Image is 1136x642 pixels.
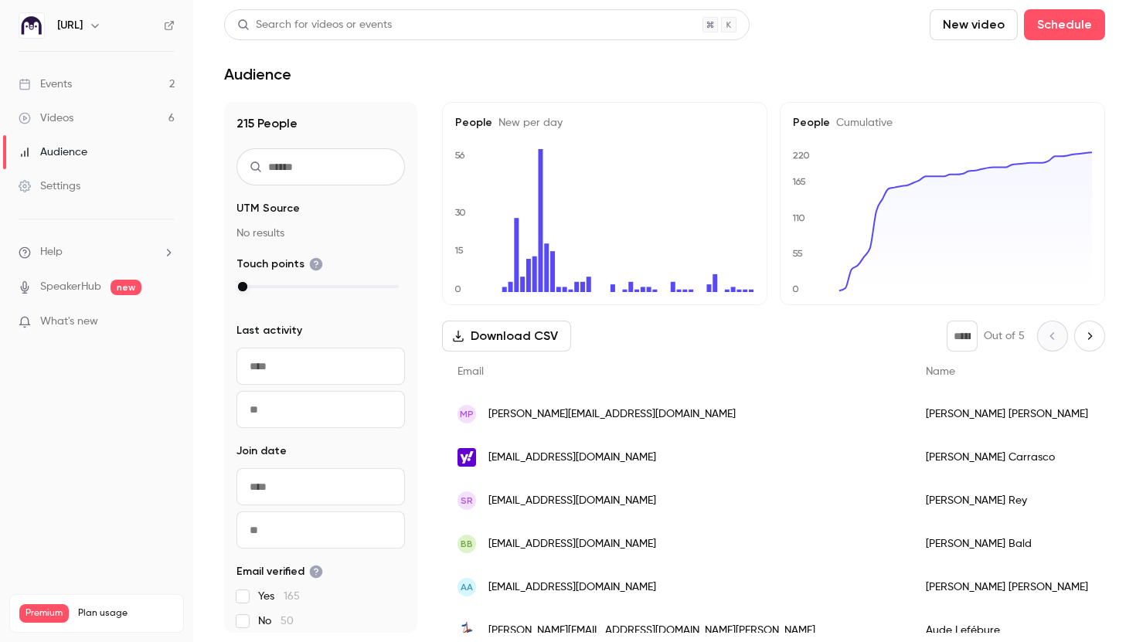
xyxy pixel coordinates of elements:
text: 15 [454,245,464,256]
text: 0 [454,284,461,294]
text: 220 [793,150,810,161]
div: Search for videos or events [237,17,392,33]
span: Cumulative [830,117,893,128]
span: Email verified [236,564,323,579]
a: SpeakerHub [40,279,101,295]
text: 56 [454,150,465,161]
span: [EMAIL_ADDRESS][DOMAIN_NAME] [488,579,656,596]
button: Schedule [1024,9,1105,40]
span: 165 [284,591,300,602]
img: ecl-alma.com [457,621,476,640]
span: Name [926,366,955,377]
span: AA [461,580,473,594]
span: Last activity [236,323,302,338]
div: Settings [19,178,80,194]
h1: 215 People [236,114,405,133]
span: Premium [19,604,69,623]
span: 50 [281,616,294,627]
span: new [111,280,141,295]
span: UTM Source [236,201,300,216]
span: What's new [40,314,98,330]
span: [PERSON_NAME][EMAIL_ADDRESS][DOMAIN_NAME] [488,406,736,423]
span: [EMAIL_ADDRESS][DOMAIN_NAME] [488,493,656,509]
h5: People [793,115,1092,131]
text: 55 [792,248,803,259]
text: 0 [792,284,799,294]
span: MP [460,407,474,421]
span: New per day [492,117,563,128]
h6: [URL] [57,18,83,33]
h1: Audience [224,65,291,83]
span: Help [40,244,63,260]
span: Plan usage [78,607,174,620]
div: Videos [19,110,73,126]
div: max [238,282,247,291]
text: 110 [792,212,805,223]
button: Next page [1074,321,1105,352]
span: SR [461,494,473,508]
span: Join date [236,443,287,459]
text: 165 [792,176,806,187]
div: Events [19,76,72,92]
span: No [258,613,294,629]
h5: People [455,115,754,131]
span: [EMAIL_ADDRESS][DOMAIN_NAME] [488,450,656,466]
button: New video [930,9,1018,40]
span: Email [457,366,484,377]
p: Out of 5 [984,328,1025,344]
li: help-dropdown-opener [19,244,175,260]
span: [EMAIL_ADDRESS][DOMAIN_NAME] [488,536,656,552]
p: No results [236,226,405,241]
button: Download CSV [442,321,571,352]
div: Audience [19,144,87,160]
span: Touch points [236,256,323,272]
span: BB [461,537,473,551]
text: 30 [455,207,466,218]
span: Yes [258,589,300,604]
img: Ed.ai [19,13,44,38]
iframe: Noticeable Trigger [156,315,175,329]
img: yahoo.fr [457,448,476,467]
span: [PERSON_NAME][EMAIL_ADDRESS][DOMAIN_NAME][PERSON_NAME] [488,623,815,639]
